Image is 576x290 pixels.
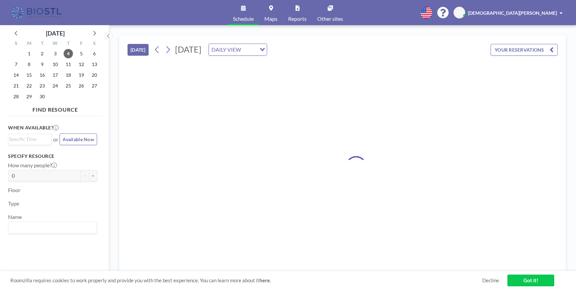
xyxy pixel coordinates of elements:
div: S [10,40,23,48]
span: Wednesday, September 3, 2025 [51,49,60,58]
a: Decline [482,277,499,284]
span: Maps [264,16,277,21]
a: here. [259,277,271,283]
span: Saturday, September 27, 2025 [90,81,99,91]
span: Sunday, September 7, 2025 [11,60,21,69]
label: Name [8,214,22,220]
div: Search for option [8,222,97,233]
h3: Specify resource [8,153,97,159]
span: Reports [288,16,307,21]
span: Tuesday, September 9, 2025 [37,60,47,69]
div: Search for option [8,134,52,144]
span: Sunday, September 28, 2025 [11,92,21,101]
span: Sunday, September 21, 2025 [11,81,21,91]
input: Search for option [9,135,48,143]
span: Monday, September 22, 2025 [24,81,34,91]
span: DAILY VIEW [210,45,242,54]
span: Available Now [63,136,94,142]
span: Friday, September 12, 2025 [77,60,86,69]
input: Search for option [243,45,256,54]
span: Other sites [317,16,343,21]
span: [DATE] [175,44,201,54]
div: T [36,40,49,48]
span: Tuesday, September 23, 2025 [37,81,47,91]
span: Roomzilla requires cookies to work properly and provide you with the best experience. You can lea... [10,277,482,284]
button: YOUR RESERVATIONS [491,44,558,56]
span: Saturday, September 20, 2025 [90,70,99,80]
div: F [75,40,88,48]
button: - [81,170,89,181]
label: How many people? [8,162,57,169]
span: Thursday, September 18, 2025 [64,70,73,80]
img: organization-logo [11,6,64,19]
div: Search for option [209,44,267,55]
span: or [53,136,58,143]
span: Tuesday, September 16, 2025 [37,70,47,80]
span: Monday, September 1, 2025 [24,49,34,58]
span: Saturday, September 13, 2025 [90,60,99,69]
span: Monday, September 29, 2025 [24,92,34,101]
a: Got it! [507,275,554,286]
span: Wednesday, September 10, 2025 [51,60,60,69]
span: Thursday, September 11, 2025 [64,60,73,69]
button: Available Now [60,133,97,145]
div: [DATE] [46,28,65,38]
span: Sunday, September 14, 2025 [11,70,21,80]
span: Tuesday, September 2, 2025 [37,49,47,58]
span: Thursday, September 4, 2025 [64,49,73,58]
span: Monday, September 15, 2025 [24,70,34,80]
span: Wednesday, September 24, 2025 [51,81,60,91]
span: Monday, September 8, 2025 [24,60,34,69]
span: Wednesday, September 17, 2025 [51,70,60,80]
button: [DATE] [128,44,149,56]
span: Friday, September 26, 2025 [77,81,86,91]
span: Friday, September 19, 2025 [77,70,86,80]
span: Friday, September 5, 2025 [77,49,86,58]
label: Type [8,200,19,207]
span: Thursday, September 25, 2025 [64,81,73,91]
div: M [23,40,36,48]
span: Tuesday, September 30, 2025 [37,92,47,101]
label: Floor [8,187,20,193]
span: Schedule [233,16,254,21]
h4: FIND RESOURCE [8,104,102,113]
div: T [62,40,75,48]
button: + [89,170,97,181]
span: CH [456,10,463,16]
div: W [49,40,62,48]
span: [DEMOGRAPHIC_DATA][PERSON_NAME] [468,10,557,16]
input: Search for option [9,223,93,232]
div: S [88,40,101,48]
span: Saturday, September 6, 2025 [90,49,99,58]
